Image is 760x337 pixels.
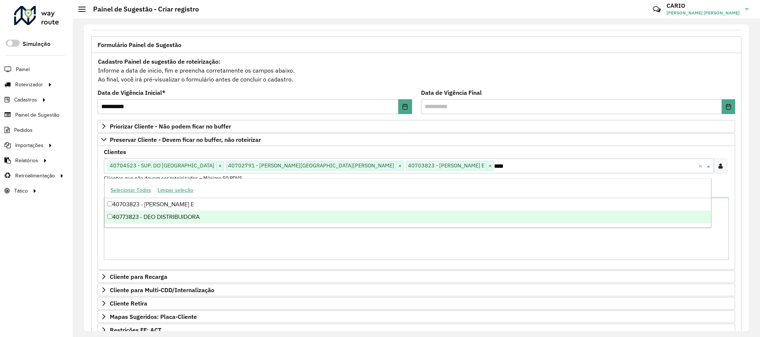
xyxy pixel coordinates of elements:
[104,178,711,228] ng-dropdown-panel: Options list
[110,274,167,280] span: Cliente para Recarga
[14,126,33,134] span: Pedidos
[105,198,711,211] div: 40703823 - [PERSON_NAME] E
[110,314,197,320] span: Mapas Sugeridos: Placa-Cliente
[14,96,37,104] span: Cadastros
[226,161,396,170] span: 40702791 - [PERSON_NAME][GEOGRAPHIC_DATA][PERSON_NAME]
[649,1,665,17] a: Contato Rápido
[98,88,165,97] label: Data de Vigência Inicial
[98,42,181,48] span: Formulário Painel de Sugestão
[110,137,261,143] span: Preservar Cliente - Devem ficar no buffer, não roteirizar
[110,287,214,293] span: Cliente para Multi-CDD/Internalização
[104,175,242,181] small: Clientes que não devem ser roteirizados – Máximo 50 PDVS
[98,120,735,133] a: Priorizar Cliente - Não podem ficar no buffer
[104,147,126,156] label: Clientes
[15,111,59,119] span: Painel de Sugestão
[107,184,154,196] button: Selecionar Todos
[98,58,220,65] strong: Cadastro Painel de sugestão de roteirização:
[23,40,50,49] label: Simulação
[14,187,28,195] span: Tático
[486,161,494,170] span: ×
[398,99,412,114] button: Choose Date
[110,123,231,129] span: Priorizar Cliente - Não podem ficar no buffer
[98,133,735,146] a: Preservar Cliente - Devem ficar no buffer, não roteirizar
[98,284,735,296] a: Cliente para Multi-CDD/Internalização
[16,66,30,73] span: Painel
[154,184,197,196] button: Limpar seleção
[15,172,55,180] span: Retroalimentação
[15,141,43,149] span: Importações
[110,327,161,333] span: Restrições FF: ACT
[98,270,735,283] a: Cliente para Recarga
[15,81,43,89] span: Roteirizador
[98,324,735,336] a: Restrições FF: ACT
[86,5,199,13] h2: Painel de Sugestão - Criar registro
[98,297,735,310] a: Cliente Retira
[110,300,147,306] span: Cliente Retira
[108,161,216,170] span: 40704523 - SUP. DO [GEOGRAPHIC_DATA]
[396,161,404,170] span: ×
[98,310,735,323] a: Mapas Sugeridos: Placa-Cliente
[667,10,740,16] span: [PERSON_NAME] [PERSON_NAME]
[98,57,735,84] div: Informe a data de inicio, fim e preencha corretamente os campos abaixo. Ao final, você irá pré-vi...
[722,99,735,114] button: Choose Date
[421,88,482,97] label: Data de Vigência Final
[667,2,740,9] h3: CARIO
[216,161,224,170] span: ×
[105,211,711,223] div: 40773823 - DEO DISTRIBUIDORA
[98,146,735,270] div: Preservar Cliente - Devem ficar no buffer, não roteirizar
[15,157,38,164] span: Relatórios
[406,161,486,170] span: 40703823 - [PERSON_NAME] E
[698,161,705,170] span: Clear all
